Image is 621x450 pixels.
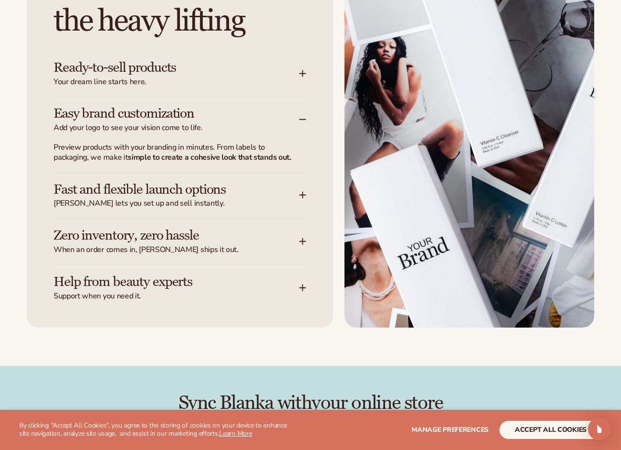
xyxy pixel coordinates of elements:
h3: Zero inventory, zero hassle [54,228,270,243]
h3: Fast and flexible launch options [54,182,270,197]
p: Preview products with your branding in minutes. From labels to packaging, we make it [54,143,295,163]
h3: Help from beauty experts [54,274,270,289]
span: When an order comes in, [PERSON_NAME] ships it out. [54,245,299,255]
button: accept all cookies [499,421,602,439]
span: Add your logo to see your vision come to life. [54,123,299,133]
h2: Sync Blanka with your online store [27,393,594,414]
div: Open Intercom Messenger [588,417,611,440]
span: Your dream line starts here. [54,77,299,87]
p: By clicking "Accept All Cookies", you agree to the storing of cookies on your device to enhance s... [19,422,295,438]
span: Manage preferences [411,425,488,434]
a: Learn More [219,429,252,438]
h3: Ready-to-sell products [54,60,270,75]
span: Support when you need it. [54,291,299,301]
button: Manage preferences [411,421,488,439]
strong: simple to create a cohesive look that stands out. [128,152,291,163]
span: [PERSON_NAME] lets you set up and sell instantly. [54,198,299,209]
h3: Easy brand customization [54,106,270,121]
